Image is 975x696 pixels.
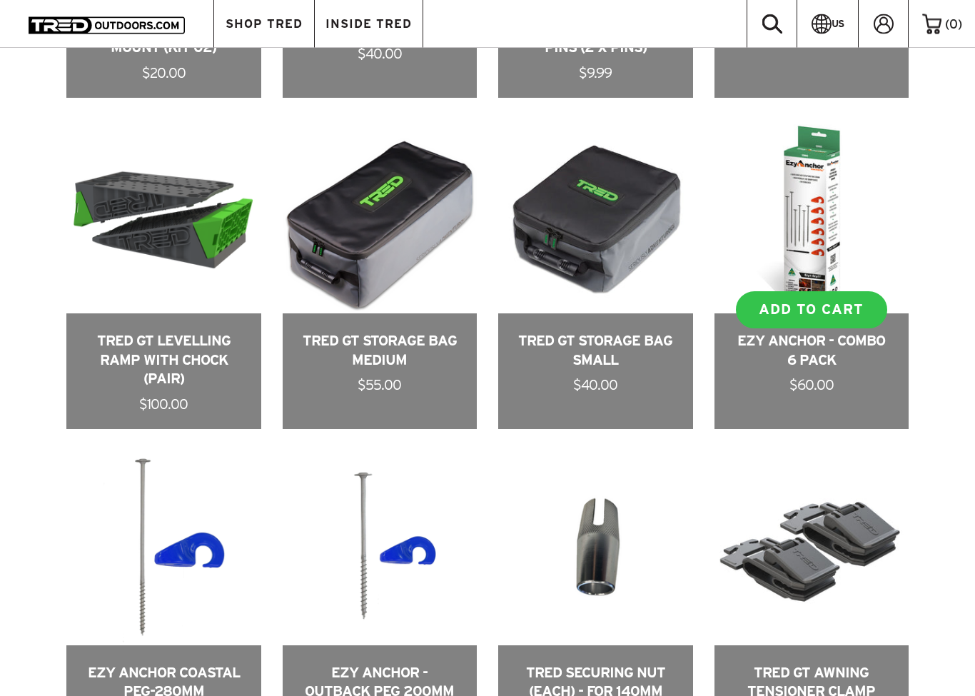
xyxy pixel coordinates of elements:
[736,292,888,329] a: ADD TO CART
[949,17,958,31] span: 0
[325,18,412,30] span: INSIDE TRED
[226,18,303,30] span: SHOP TRED
[945,18,962,31] span: ( )
[922,14,941,34] img: cart-icon
[29,17,185,34] img: TRED Outdoors America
